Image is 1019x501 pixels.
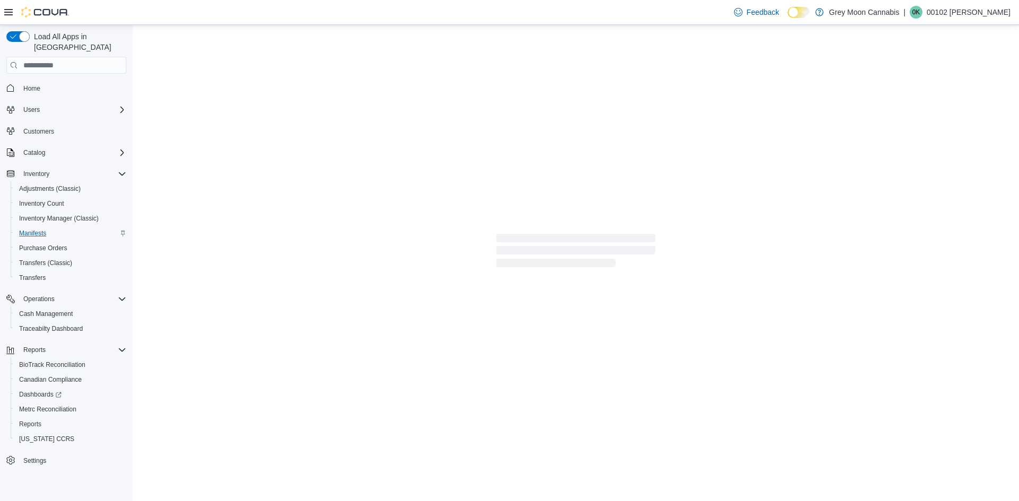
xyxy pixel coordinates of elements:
[19,229,46,238] span: Manifests
[829,6,899,19] p: Grey Moon Cannabis
[15,418,46,430] a: Reports
[19,244,67,252] span: Purchase Orders
[11,226,131,241] button: Manifests
[15,373,86,386] a: Canadian Compliance
[15,242,126,254] span: Purchase Orders
[788,7,810,18] input: Dark Mode
[19,125,126,138] span: Customers
[2,342,131,357] button: Reports
[19,103,126,116] span: Users
[15,433,79,445] a: [US_STATE] CCRS
[15,388,126,401] span: Dashboards
[2,166,131,181] button: Inventory
[15,403,81,416] a: Metrc Reconciliation
[19,454,50,467] a: Settings
[19,324,83,333] span: Traceabilty Dashboard
[15,373,126,386] span: Canadian Compliance
[788,18,788,19] span: Dark Mode
[15,358,90,371] a: BioTrack Reconciliation
[19,293,59,305] button: Operations
[903,6,905,19] p: |
[15,358,126,371] span: BioTrack Reconciliation
[15,212,103,225] a: Inventory Manager (Classic)
[19,199,64,208] span: Inventory Count
[927,6,1011,19] p: 00102 [PERSON_NAME]
[23,127,54,136] span: Customers
[15,271,126,284] span: Transfers
[19,310,73,318] span: Cash Management
[15,257,126,269] span: Transfers (Classic)
[19,344,126,356] span: Reports
[15,227,50,240] a: Manifests
[15,227,126,240] span: Manifests
[11,196,131,211] button: Inventory Count
[11,256,131,270] button: Transfers (Classic)
[11,241,131,256] button: Purchase Orders
[15,403,126,416] span: Metrc Reconciliation
[19,274,46,282] span: Transfers
[15,182,85,195] a: Adjustments (Classic)
[19,259,72,267] span: Transfers (Classic)
[19,81,126,94] span: Home
[912,6,920,19] span: 0K
[23,148,45,157] span: Catalog
[730,2,783,23] a: Feedback
[23,456,46,465] span: Settings
[19,168,54,180] button: Inventory
[747,7,779,17] span: Feedback
[11,357,131,372] button: BioTrack Reconciliation
[19,405,76,414] span: Metrc Reconciliation
[19,361,85,369] span: BioTrack Reconciliation
[19,82,45,95] a: Home
[15,307,77,320] a: Cash Management
[910,6,922,19] div: 00102 Kristian Serna
[19,103,44,116] button: Users
[2,145,131,160] button: Catalog
[15,197,68,210] a: Inventory Count
[11,417,131,432] button: Reports
[15,242,72,254] a: Purchase Orders
[11,211,131,226] button: Inventory Manager (Classic)
[11,181,131,196] button: Adjustments (Classic)
[21,7,69,17] img: Cova
[19,435,74,443] span: [US_STATE] CCRS
[11,387,131,402] a: Dashboards
[15,197,126,210] span: Inventory Count
[30,31,126,52] span: Load All Apps in [GEOGRAPHIC_DATA]
[15,257,76,269] a: Transfers (Classic)
[19,146,126,159] span: Catalog
[2,80,131,95] button: Home
[15,388,66,401] a: Dashboards
[19,390,62,399] span: Dashboards
[19,184,81,193] span: Adjustments (Classic)
[11,321,131,336] button: Traceabilty Dashboard
[2,124,131,139] button: Customers
[11,372,131,387] button: Canadian Compliance
[11,432,131,446] button: [US_STATE] CCRS
[23,295,55,303] span: Operations
[19,454,126,467] span: Settings
[11,270,131,285] button: Transfers
[23,170,49,178] span: Inventory
[15,322,126,335] span: Traceabilty Dashboard
[11,402,131,417] button: Metrc Reconciliation
[19,293,126,305] span: Operations
[19,168,126,180] span: Inventory
[496,236,655,270] span: Loading
[2,292,131,306] button: Operations
[15,182,126,195] span: Adjustments (Classic)
[11,306,131,321] button: Cash Management
[15,322,87,335] a: Traceabilty Dashboard
[23,84,40,93] span: Home
[19,344,50,356] button: Reports
[19,125,58,138] a: Customers
[2,453,131,468] button: Settings
[19,375,82,384] span: Canadian Compliance
[6,76,126,496] nav: Complex example
[19,214,99,223] span: Inventory Manager (Classic)
[15,212,126,225] span: Inventory Manager (Classic)
[19,146,49,159] button: Catalog
[15,307,126,320] span: Cash Management
[23,346,46,354] span: Reports
[15,433,126,445] span: Washington CCRS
